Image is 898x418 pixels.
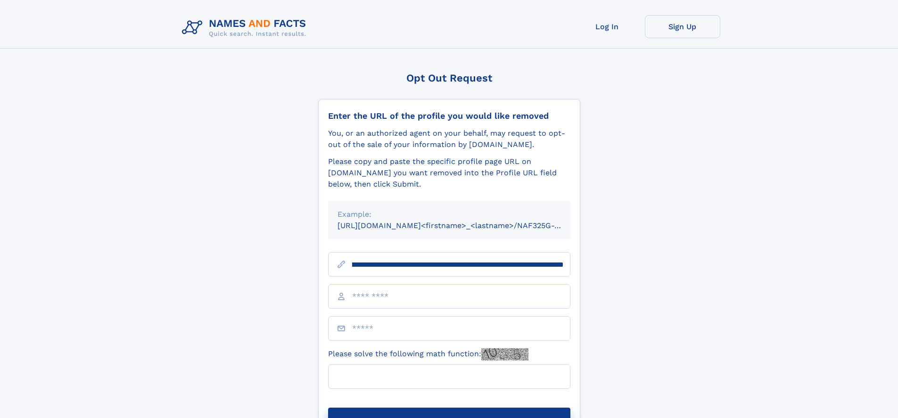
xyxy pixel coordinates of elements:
[328,128,570,150] div: You, or an authorized agent on your behalf, may request to opt-out of the sale of your informatio...
[338,221,588,230] small: [URL][DOMAIN_NAME]<firstname>_<lastname>/NAF325G-xxxxxxxx
[338,209,561,220] div: Example:
[645,15,720,38] a: Sign Up
[569,15,645,38] a: Log In
[178,15,314,41] img: Logo Names and Facts
[328,111,570,121] div: Enter the URL of the profile you would like removed
[328,156,570,190] div: Please copy and paste the specific profile page URL on [DOMAIN_NAME] you want removed into the Pr...
[318,72,580,84] div: Opt Out Request
[328,348,528,361] label: Please solve the following math function:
